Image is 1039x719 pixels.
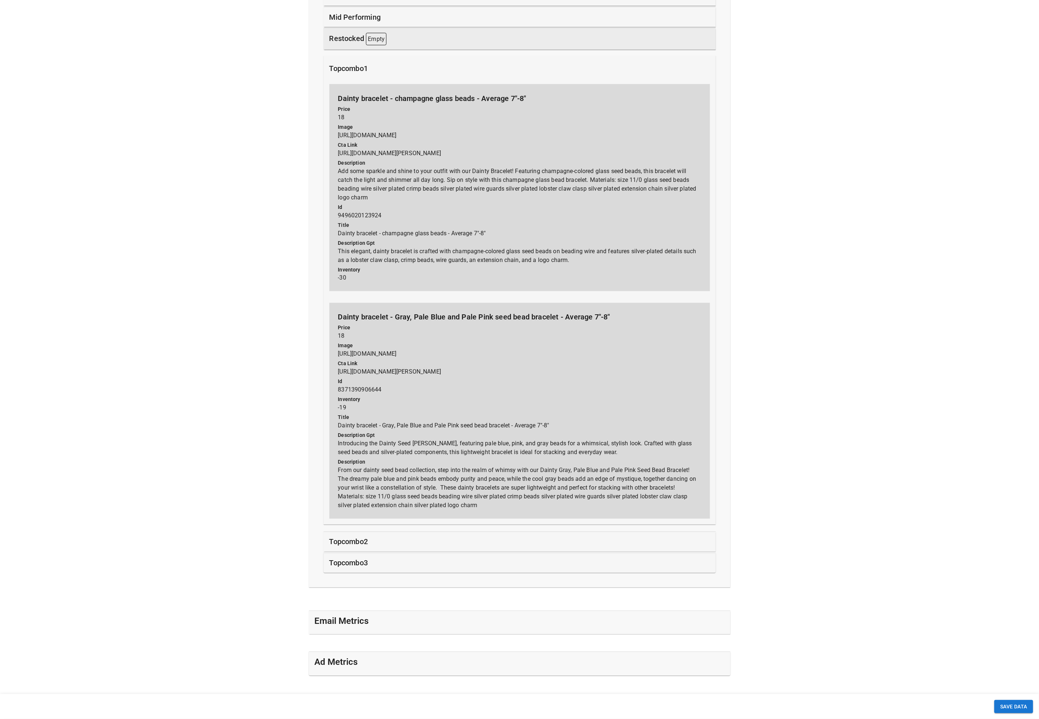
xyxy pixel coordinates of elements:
[338,360,701,377] p: [URL][DOMAIN_NAME][PERSON_NAME]
[338,221,701,238] p: Dainty bracelet - champagne glass beads - Average 7"-8"
[338,432,701,457] p: Introducing the Dainty Seed [PERSON_NAME], featuring pale blue, pink, and gray beads for a whimsi...
[315,656,358,668] h5: Ad Metrics
[366,33,386,45] p: Empty
[324,7,716,27] div: mid performing
[324,29,716,50] div: restocked Empty
[338,458,701,510] p: From our dainty seed bead collection, step into the realm of whimsy with our Dainty Gray, Pale Bl...
[309,611,730,634] div: Email Metrics
[338,239,701,247] p: description gpt
[338,458,701,466] p: description
[338,239,701,265] p: This elegant, dainty bracelet is crafted with champagne-colored glass seed beads on beading wire ...
[338,414,701,430] p: Dainty bracelet - Gray, Pale Blue and Pale Pink seed bead bracelet - Average 7"-8"
[338,378,701,394] p: 8371390906644
[338,432,701,439] p: description gpt
[338,105,701,122] p: 18
[309,652,730,675] div: Ad Metrics
[329,33,387,45] p: restocked
[338,203,701,211] p: id
[329,558,368,569] p: topcombo3
[338,360,701,368] p: cta link
[338,266,701,282] p: -30
[338,203,701,220] p: 9496020123924
[338,159,701,167] p: description
[338,141,701,149] p: cta link
[338,342,701,350] p: image
[329,63,368,74] p: topcombo1
[338,93,701,104] p: Dainty bracelet - champagne glass beads - Average 7"-8"
[338,123,701,131] p: image
[994,700,1033,714] button: SAVE DATA
[338,266,701,274] p: inventory
[329,12,381,23] p: mid performing
[338,396,701,404] p: inventory
[338,324,701,332] p: price
[329,536,368,547] p: topcombo2
[338,312,701,323] p: Dainty bracelet - Gray, Pale Blue and Pale Pink seed bead bracelet - Average 7"-8"
[324,56,716,81] div: topcombo1
[338,141,701,158] p: [URL][DOMAIN_NAME][PERSON_NAME]
[338,324,701,341] p: 18
[338,105,701,113] p: price
[338,221,701,229] p: title
[324,532,716,552] div: topcombo2
[338,378,701,386] p: id
[324,553,716,573] div: topcombo3
[338,396,701,412] p: -19
[338,123,701,140] p: [URL][DOMAIN_NAME]
[338,342,701,359] p: [URL][DOMAIN_NAME]
[315,615,369,627] h5: Email Metrics
[338,414,701,422] p: title
[338,159,701,202] p: Add some sparkle and shine to your outfit with our Dainty Bracelet! Featuring champagne-colored g...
